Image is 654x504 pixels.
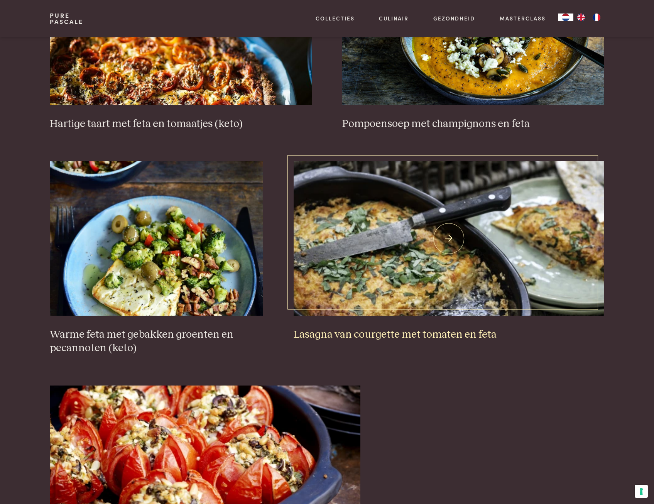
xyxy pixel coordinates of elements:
a: PurePascale [50,12,83,25]
button: Uw voorkeuren voor toestemming voor trackingtechnologieën [635,485,648,498]
h3: Pompoensoep met champignons en feta [342,117,604,131]
img: Warme feta met gebakken groenten en pecannoten (keto) [50,161,263,316]
img: Lasagna van courgette met tomaten en feta [294,161,604,316]
a: Gezondheid [433,14,475,22]
aside: Language selected: Nederlands [558,14,604,21]
h3: Lasagna van courgette met tomaten en feta [294,328,604,342]
ul: Language list [573,14,604,21]
a: Warme feta met gebakken groenten en pecannoten (keto) Warme feta met gebakken groenten en pecanno... [50,161,263,355]
div: Language [558,14,573,21]
a: Culinair [379,14,409,22]
h3: Warme feta met gebakken groenten en pecannoten (keto) [50,328,263,355]
a: Collecties [316,14,355,22]
a: FR [589,14,604,21]
a: EN [573,14,589,21]
h3: Hartige taart met feta en tomaatjes (keto) [50,117,311,131]
a: Lasagna van courgette met tomaten en feta Lasagna van courgette met tomaten en feta [294,161,604,341]
a: NL [558,14,573,21]
a: Masterclass [500,14,546,22]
